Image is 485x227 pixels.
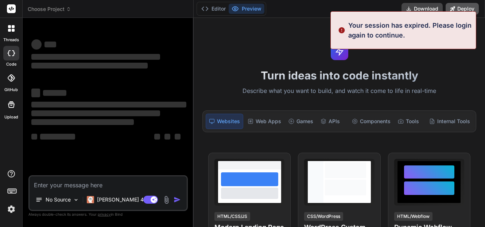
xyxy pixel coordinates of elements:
[97,196,151,203] p: [PERSON_NAME] 4 S..
[6,61,16,67] label: code
[31,63,148,69] span: ‌
[394,212,432,221] div: HTML/Webflow
[43,90,66,96] span: ‌
[198,69,481,82] h1: Turn ideas into code instantly
[3,37,19,43] label: threads
[229,4,264,14] button: Preview
[4,87,18,93] label: GitHub
[31,54,160,60] span: ‌
[87,196,94,203] img: Claude 4 Sonnet
[245,114,284,129] div: Web Apps
[395,114,425,129] div: Tools
[73,197,79,203] img: Pick Models
[304,212,343,221] div: CSS/WordPress
[5,203,18,215] img: settings
[31,39,42,50] span: ‌
[31,102,186,107] span: ‌
[164,134,170,140] span: ‌
[28,5,71,13] span: Choose Project
[31,89,40,97] span: ‌
[348,20,472,40] p: Your session has expired. Please login again to continue.
[44,42,56,47] span: ‌
[446,3,479,15] button: Deploy
[28,211,188,218] p: Always double-check its answers. Your in Bind
[162,196,171,204] img: attachment
[98,212,111,216] span: privacy
[46,196,71,203] p: No Source
[4,114,18,120] label: Upload
[214,212,250,221] div: HTML/CSS/JS
[31,119,134,125] span: ‌
[31,110,160,116] span: ‌
[174,196,181,203] img: icon
[154,134,160,140] span: ‌
[349,114,393,129] div: Components
[198,4,229,14] button: Editor
[426,114,473,129] div: Internal Tools
[318,114,348,129] div: APIs
[175,134,181,140] span: ‌
[198,86,481,96] p: Describe what you want to build, and watch it come to life in real-time
[31,134,37,140] span: ‌
[40,134,75,140] span: ‌
[338,20,345,40] img: alert
[286,114,316,129] div: Games
[401,3,443,15] button: Download
[206,114,243,129] div: Websites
